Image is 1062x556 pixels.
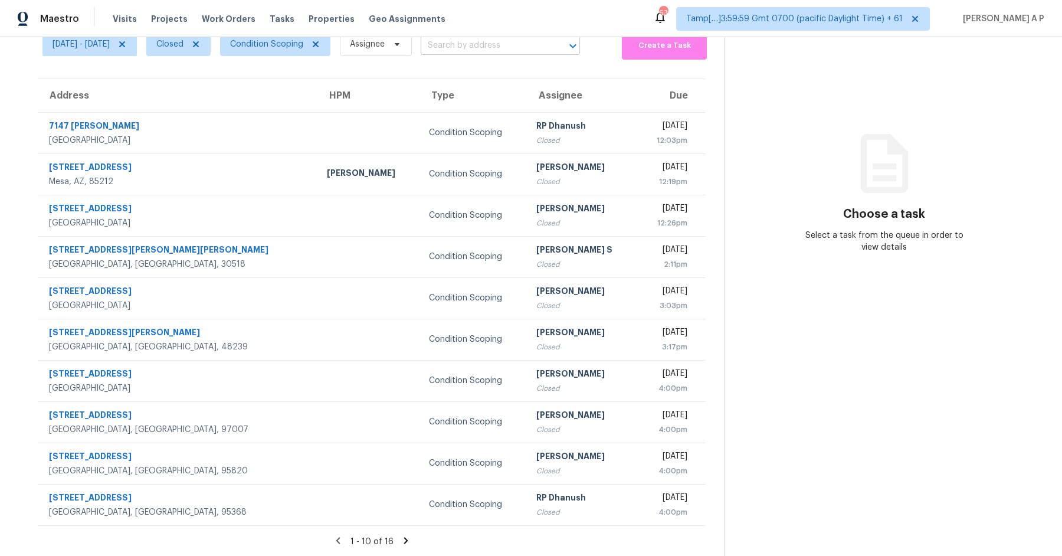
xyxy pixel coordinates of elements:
[536,285,628,300] div: [PERSON_NAME]
[49,465,308,477] div: [GEOGRAPHIC_DATA], [GEOGRAPHIC_DATA], 95820
[536,300,628,312] div: Closed
[536,244,628,259] div: [PERSON_NAME] S
[429,251,517,263] div: Condition Scoping
[536,217,628,229] div: Closed
[49,492,308,506] div: [STREET_ADDRESS]
[647,244,687,259] div: [DATE]
[429,375,517,387] div: Condition Scoping
[843,208,925,220] h3: Choose a task
[536,368,628,382] div: [PERSON_NAME]
[638,79,706,112] th: Due
[350,538,394,546] span: 1 - 10 of 16
[317,79,419,112] th: HPM
[49,217,308,229] div: [GEOGRAPHIC_DATA]
[151,13,188,25] span: Projects
[647,285,687,300] div: [DATE]
[536,326,628,341] div: [PERSON_NAME]
[647,492,687,506] div: [DATE]
[647,202,687,217] div: [DATE]
[156,38,183,50] span: Closed
[429,292,517,304] div: Condition Scoping
[49,341,308,353] div: [GEOGRAPHIC_DATA], [GEOGRAPHIC_DATA], 48239
[429,333,517,345] div: Condition Scoping
[53,38,110,50] span: [DATE] - [DATE]
[536,382,628,394] div: Closed
[421,37,547,55] input: Search by address
[49,161,308,176] div: [STREET_ADDRESS]
[369,13,445,25] span: Geo Assignments
[49,450,308,465] div: [STREET_ADDRESS]
[536,135,628,146] div: Closed
[113,13,137,25] span: Visits
[49,368,308,382] div: [STREET_ADDRESS]
[536,465,628,477] div: Closed
[429,168,517,180] div: Condition Scoping
[647,382,687,394] div: 4:00pm
[565,38,581,54] button: Open
[202,13,255,25] span: Work Orders
[327,167,410,182] div: [PERSON_NAME]
[536,424,628,436] div: Closed
[659,7,667,19] div: 632
[429,499,517,511] div: Condition Scoping
[49,382,308,394] div: [GEOGRAPHIC_DATA]
[38,79,317,112] th: Address
[350,38,385,50] span: Assignee
[536,341,628,353] div: Closed
[49,120,308,135] div: 7147 [PERSON_NAME]
[647,176,687,188] div: 12:19pm
[647,135,687,146] div: 12:03pm
[647,259,687,270] div: 2:11pm
[49,202,308,217] div: [STREET_ADDRESS]
[536,259,628,270] div: Closed
[429,127,517,139] div: Condition Scoping
[230,38,303,50] span: Condition Scoping
[647,368,687,382] div: [DATE]
[958,13,1044,25] span: [PERSON_NAME] A P
[647,326,687,341] div: [DATE]
[686,13,903,25] span: Tamp[…]3:59:59 Gmt 0700 (pacific Daylight Time) + 61
[49,424,308,436] div: [GEOGRAPHIC_DATA], [GEOGRAPHIC_DATA], 97007
[647,424,687,436] div: 4:00pm
[527,79,638,112] th: Assignee
[628,39,701,53] span: Create a Task
[536,506,628,518] div: Closed
[49,259,308,270] div: [GEOGRAPHIC_DATA], [GEOGRAPHIC_DATA], 30518
[647,217,687,229] div: 12:26pm
[622,32,707,60] button: Create a Task
[49,285,308,300] div: [STREET_ADDRESS]
[647,409,687,424] div: [DATE]
[49,326,308,341] div: [STREET_ADDRESS][PERSON_NAME]
[647,120,687,135] div: [DATE]
[270,15,294,23] span: Tasks
[647,450,687,465] div: [DATE]
[429,210,517,221] div: Condition Scoping
[49,409,308,424] div: [STREET_ADDRESS]
[49,176,308,188] div: Mesa, AZ, 85212
[419,79,527,112] th: Type
[536,492,628,506] div: RP Dhanush
[49,244,308,259] div: [STREET_ADDRESS][PERSON_NAME][PERSON_NAME]
[536,450,628,465] div: [PERSON_NAME]
[536,176,628,188] div: Closed
[805,230,964,253] div: Select a task from the queue in order to view details
[647,341,687,353] div: 3:17pm
[536,161,628,176] div: [PERSON_NAME]
[536,202,628,217] div: [PERSON_NAME]
[49,506,308,518] div: [GEOGRAPHIC_DATA], [GEOGRAPHIC_DATA], 95368
[647,161,687,176] div: [DATE]
[536,120,628,135] div: RP Dhanush
[40,13,79,25] span: Maestro
[49,135,308,146] div: [GEOGRAPHIC_DATA]
[429,457,517,469] div: Condition Scoping
[647,300,687,312] div: 3:03pm
[49,300,308,312] div: [GEOGRAPHIC_DATA]
[429,416,517,428] div: Condition Scoping
[647,506,687,518] div: 4:00pm
[309,13,355,25] span: Properties
[647,465,687,477] div: 4:00pm
[536,409,628,424] div: [PERSON_NAME]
